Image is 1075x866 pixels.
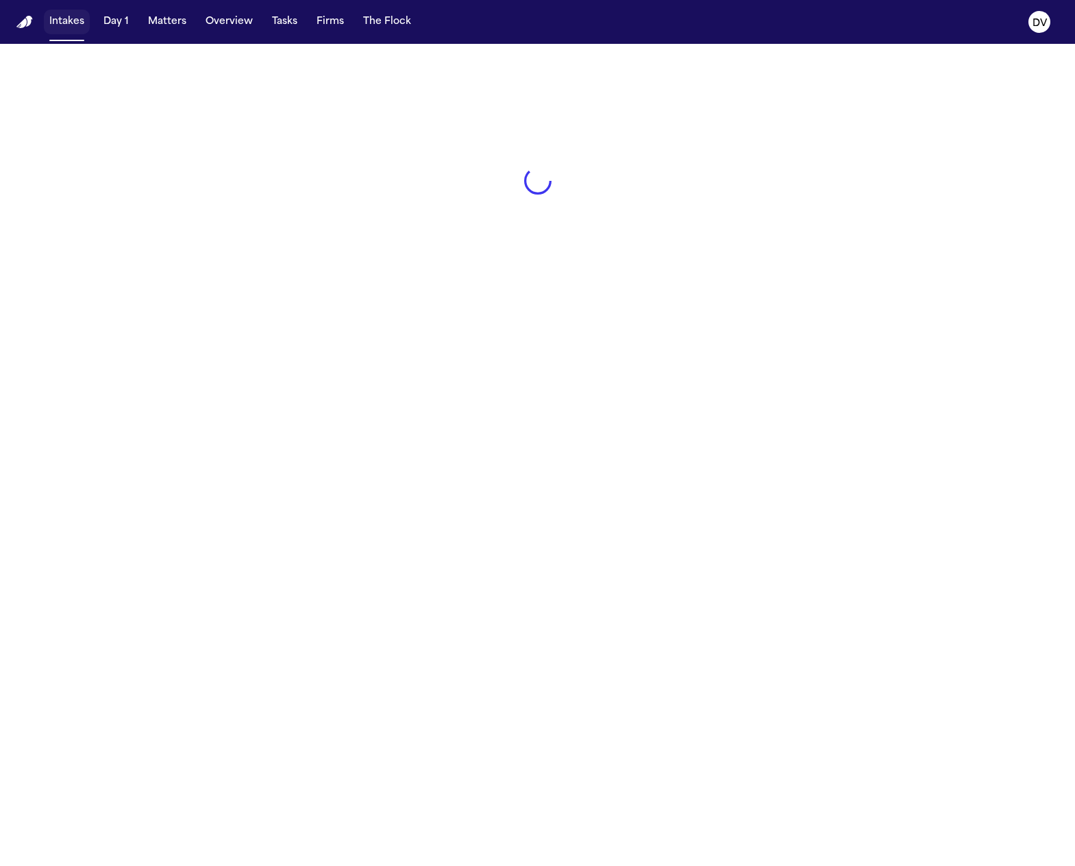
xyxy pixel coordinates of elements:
button: Firms [311,10,349,34]
img: Finch Logo [16,16,33,29]
button: Tasks [267,10,303,34]
button: Overview [200,10,258,34]
button: Matters [143,10,192,34]
text: DV [1033,18,1048,28]
button: Day 1 [98,10,134,34]
a: Home [16,16,33,29]
button: Intakes [44,10,90,34]
button: The Flock [358,10,417,34]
